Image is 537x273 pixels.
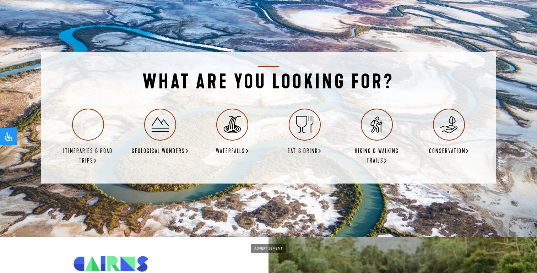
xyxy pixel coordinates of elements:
h2: What are you looking for? [59,66,478,94]
a: Hiking & Walking Trails [348,109,406,166]
h6: Itineraries & Road Trips [59,146,117,166]
a: Waterfalls [216,109,249,156]
span: Advertisement [251,244,286,253]
h6: Eat & Drink [288,146,321,156]
svg: Open Accessibility Panel [4,132,13,141]
h6: Waterfalls [216,146,249,156]
h6: Hiking & Walking Trails [348,146,406,166]
a: Itineraries & Road Trips [59,109,117,166]
h6: Geological Wonders [132,146,189,156]
a: Conservation [429,109,469,156]
a: Eat & Drink [288,109,321,156]
a: Geological Wonders [132,109,189,156]
h6: Conservation [429,146,469,156]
